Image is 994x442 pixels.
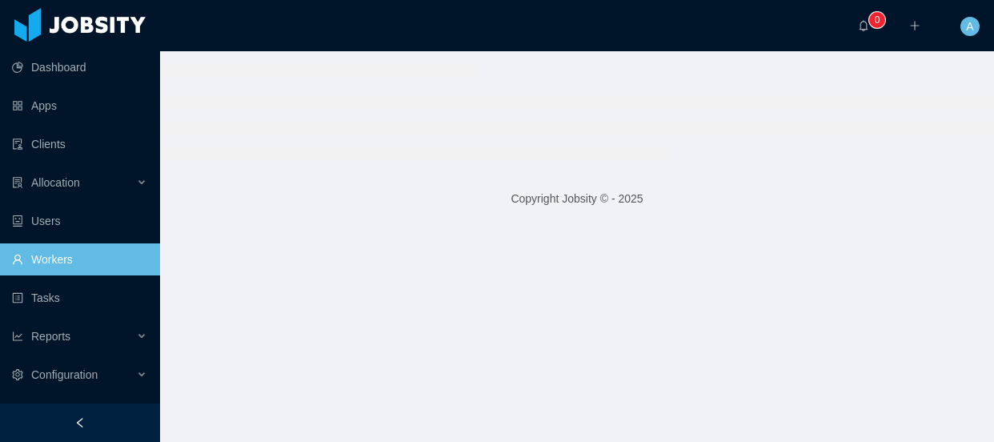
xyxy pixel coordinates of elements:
[12,177,23,188] i: icon: solution
[31,368,98,381] span: Configuration
[12,205,147,237] a: icon: robotUsers
[12,282,147,314] a: icon: profileTasks
[909,20,920,31] i: icon: plus
[12,51,147,83] a: icon: pie-chartDashboard
[160,171,994,227] footer: Copyright Jobsity © - 2025
[12,243,147,275] a: icon: userWorkers
[12,331,23,342] i: icon: line-chart
[12,369,23,380] i: icon: setting
[12,128,147,160] a: icon: auditClients
[31,176,80,189] span: Allocation
[869,12,885,28] sup: 0
[12,90,147,122] a: icon: appstoreApps
[966,17,973,36] span: A
[858,20,869,31] i: icon: bell
[31,330,70,343] span: Reports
